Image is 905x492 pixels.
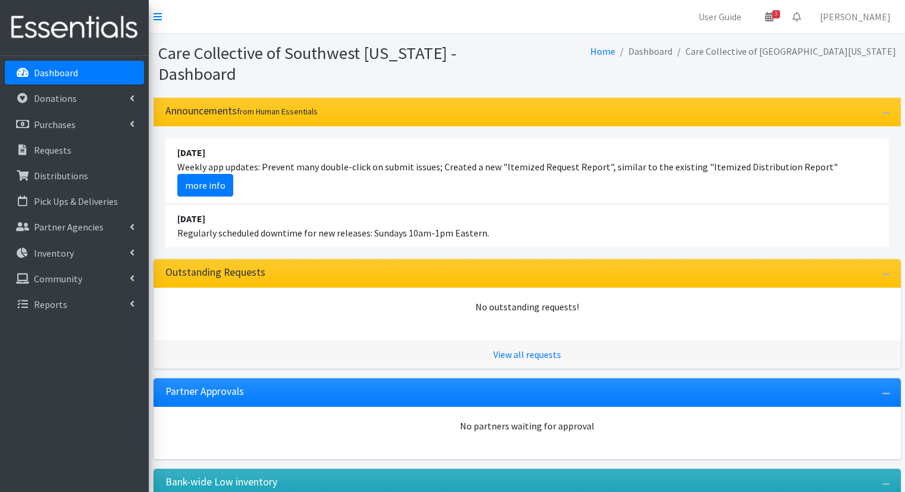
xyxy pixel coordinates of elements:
[5,8,144,48] img: HumanEssentials
[177,174,233,197] a: more info
[34,170,88,182] p: Distributions
[158,43,523,84] h1: Care Collective of Southwest [US_STATE] - Dashboard
[689,5,751,29] a: User Guide
[5,241,144,265] a: Inventory
[177,147,205,158] strong: [DATE]
[165,105,318,117] h3: Announcements
[5,164,144,188] a: Distributions
[5,292,144,316] a: Reports
[177,213,205,225] strong: [DATE]
[5,113,144,136] a: Purchases
[5,138,144,162] a: Requests
[237,106,318,117] small: from Human Essentials
[34,119,76,130] p: Purchases
[34,195,118,207] p: Pick Ups & Deliveries
[5,267,144,291] a: Community
[165,138,889,204] li: Weekly app updates: Prevent many double-click on submit issues; Created a new "Itemized Request R...
[165,385,244,398] h3: Partner Approvals
[493,348,561,360] a: View all requests
[5,189,144,213] a: Pick Ups & Deliveries
[34,298,67,310] p: Reports
[34,92,77,104] p: Donations
[34,144,71,156] p: Requests
[34,221,104,233] p: Partner Agencies
[672,43,896,60] li: Care Collective of [GEOGRAPHIC_DATA][US_STATE]
[5,86,144,110] a: Donations
[772,10,780,18] span: 3
[590,45,615,57] a: Home
[165,476,277,488] h3: Bank-wide Low inventory
[165,266,265,279] h3: Outstanding Requests
[756,5,783,29] a: 3
[810,5,900,29] a: [PERSON_NAME]
[5,61,144,85] a: Dashboard
[34,247,74,259] p: Inventory
[165,204,889,247] li: Regularly scheduled downtime for new releases: Sundays 10am-1pm Eastern.
[165,300,889,314] div: No outstanding requests!
[5,215,144,239] a: Partner Agencies
[34,273,82,285] p: Community
[34,67,78,79] p: Dashboard
[165,419,889,433] div: No partners waiting for approval
[615,43,672,60] li: Dashboard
